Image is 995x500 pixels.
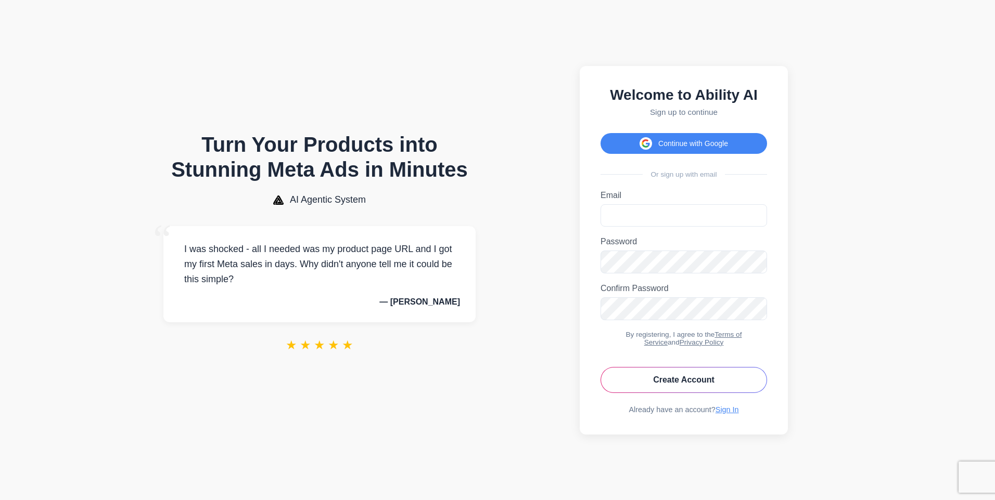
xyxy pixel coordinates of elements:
[601,405,767,414] div: Already have an account?
[286,338,297,352] span: ★
[680,338,724,346] a: Privacy Policy
[601,237,767,246] label: Password
[644,331,742,346] a: Terms of Service
[328,338,339,352] span: ★
[290,194,366,205] span: AI Agentic System
[314,338,325,352] span: ★
[601,284,767,293] label: Confirm Password
[601,133,767,154] button: Continue with Google
[601,108,767,116] p: Sign up to continue
[601,191,767,200] label: Email
[601,367,767,393] button: Create Account
[601,331,767,346] div: By registering, I agree to the and
[179,242,460,286] p: I was shocked - all I needed was my product page URL and I got my first Meta sales in days. Why d...
[300,338,311,352] span: ★
[342,338,353,352] span: ★
[153,216,172,263] span: “
[163,132,476,182] h1: Turn Your Products into Stunning Meta Ads in Minutes
[716,405,739,414] a: Sign In
[601,87,767,103] h2: Welcome to Ability AI
[179,297,460,307] p: — [PERSON_NAME]
[273,195,284,205] img: AI Agentic System Logo
[601,170,767,178] div: Or sign up with email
